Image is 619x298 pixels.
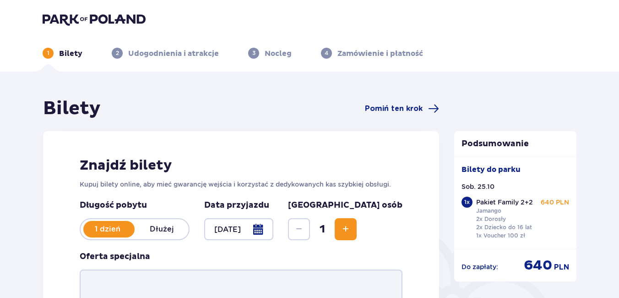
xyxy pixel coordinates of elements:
[47,49,49,57] p: 1
[80,157,402,174] h2: Znajdź bilety
[365,104,423,114] span: Pomiń ten krok
[462,197,472,208] div: 1 x
[128,49,219,59] p: Udogodnienia i atrakcje
[454,138,577,149] p: Podsumowanie
[462,182,494,191] p: Sob. 25.10
[335,218,357,240] button: Increase
[59,49,82,59] p: Bilety
[204,200,269,211] p: Data przyjazdu
[541,198,569,207] p: 640 PLN
[80,180,402,189] p: Kupuj bilety online, aby mieć gwarancję wejścia i korzystać z dedykowanych kas szybkiej obsługi.
[476,215,532,240] p: 2x Dorosły 2x Dziecko do 16 lat 1x Voucher 100 zł
[265,49,292,59] p: Nocleg
[476,198,533,207] p: Pakiet Family 2+2
[80,251,150,262] p: Oferta specjalna
[43,13,146,26] img: Park of Poland logo
[80,200,190,211] p: Długość pobytu
[524,257,552,274] p: 640
[325,49,328,57] p: 4
[365,103,439,114] a: Pomiń ten krok
[252,49,255,57] p: 3
[135,224,189,234] p: Dłużej
[312,222,333,236] span: 1
[288,218,310,240] button: Decrease
[116,49,119,57] p: 2
[288,200,402,211] p: [GEOGRAPHIC_DATA] osób
[476,207,501,215] p: Jamango
[462,262,498,271] p: Do zapłaty :
[43,97,101,120] h1: Bilety
[337,49,423,59] p: Zamówienie i płatność
[81,224,135,234] p: 1 dzień
[554,262,569,272] p: PLN
[462,165,521,175] p: Bilety do parku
